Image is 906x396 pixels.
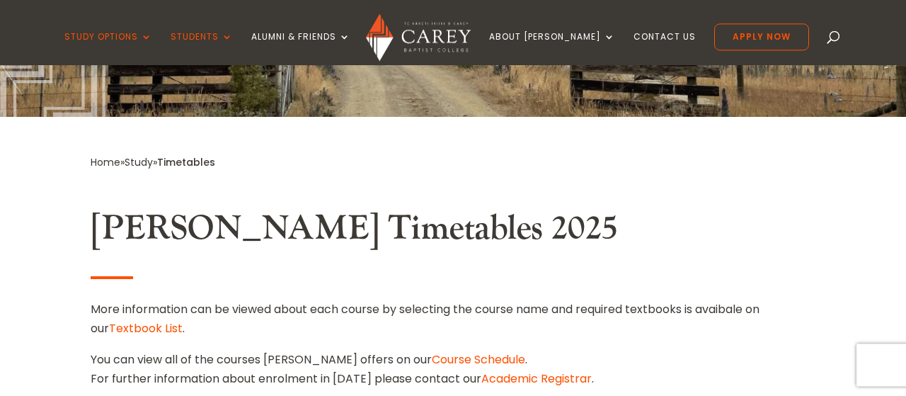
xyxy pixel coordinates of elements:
a: Textbook List [109,320,183,336]
p: You can view all of the courses [PERSON_NAME] offers on our . For further information about enrol... [91,350,815,388]
p: More information can be viewed about each course by selecting the course name and required textbo... [91,300,815,349]
a: About [PERSON_NAME] [489,32,615,65]
h2: [PERSON_NAME] Timetables 2025 [91,208,815,256]
a: Alumni & Friends [251,32,350,65]
a: Home [91,155,120,169]
a: Apply Now [714,23,809,50]
span: » » [91,155,215,169]
a: Course Schedule [432,351,525,368]
span: Timetables [157,155,215,169]
a: Study [125,155,153,169]
img: Carey Baptist College [366,13,470,61]
a: Contact Us [633,32,696,65]
a: Academic Registrar [481,370,592,387]
a: Study Options [64,32,152,65]
a: Students [171,32,233,65]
